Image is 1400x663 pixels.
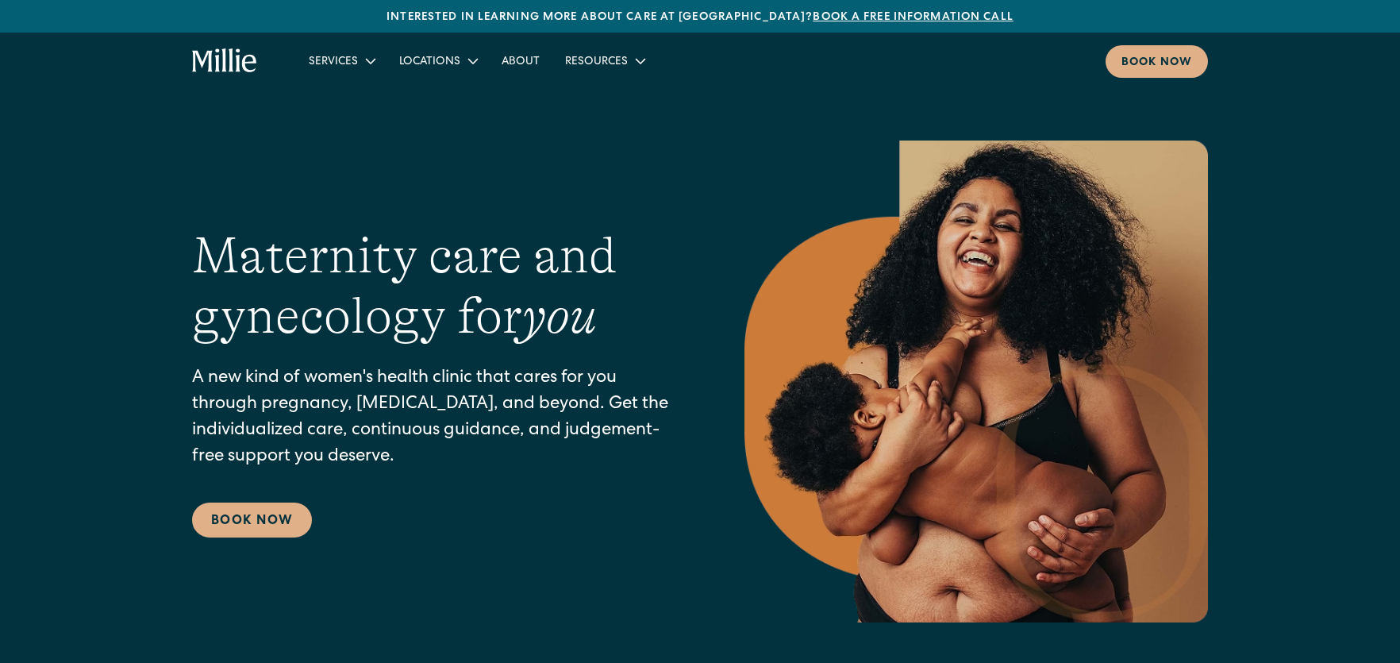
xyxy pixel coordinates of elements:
[552,48,656,74] div: Resources
[522,287,597,345] em: you
[192,48,258,74] a: home
[296,48,387,74] div: Services
[387,48,489,74] div: Locations
[565,54,628,71] div: Resources
[309,54,358,71] div: Services
[744,141,1208,623] img: Smiling mother with her baby in arms, celebrating body positivity and the nurturing bond of postp...
[192,366,681,471] p: A new kind of women's health clinic that cares for you through pregnancy, [MEDICAL_DATA], and bey...
[1106,45,1208,78] a: Book now
[489,48,552,74] a: About
[192,503,312,538] a: Book Now
[813,12,1013,23] a: Book a free information call
[1121,55,1192,71] div: Book now
[192,225,681,348] h1: Maternity care and gynecology for
[399,54,460,71] div: Locations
